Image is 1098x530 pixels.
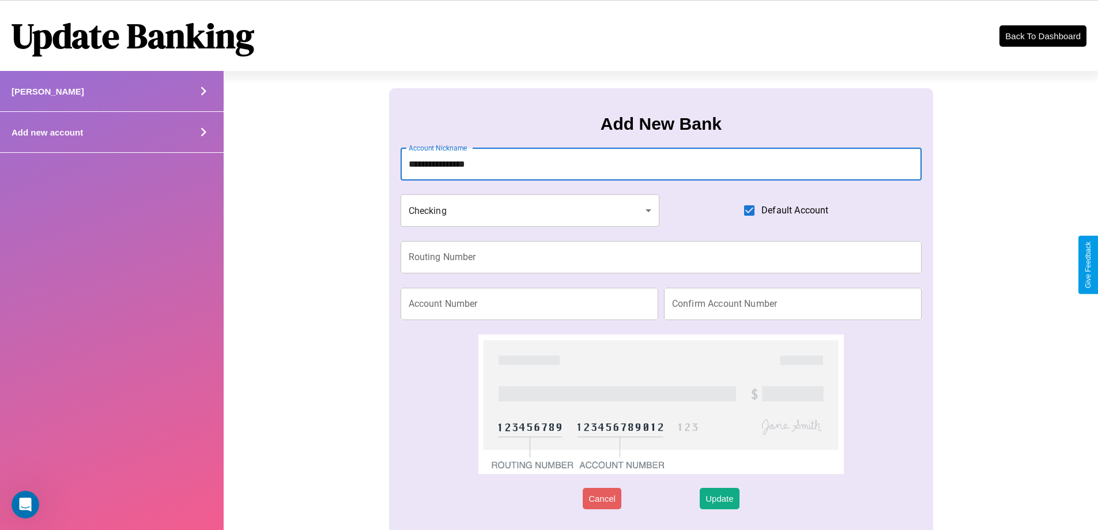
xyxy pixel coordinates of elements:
h3: Add New Bank [601,114,722,134]
button: Cancel [583,488,621,509]
span: Default Account [761,204,828,217]
button: Back To Dashboard [999,25,1086,47]
h4: [PERSON_NAME] [12,87,84,96]
h1: Update Banking [12,12,254,59]
label: Account Nickname [409,143,467,153]
img: check [478,334,843,474]
div: Give Feedback [1084,242,1092,288]
button: Update [700,488,739,509]
h4: Add new account [12,127,83,137]
div: Checking [401,194,660,227]
iframe: Intercom live chat [12,491,39,518]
